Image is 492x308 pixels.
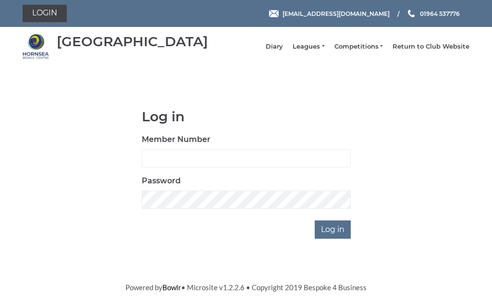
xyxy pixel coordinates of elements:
[293,42,324,51] a: Leagues
[393,42,469,51] a: Return to Club Website
[142,175,181,187] label: Password
[266,42,283,51] a: Diary
[23,5,67,22] a: Login
[269,10,279,17] img: Email
[269,9,390,18] a: Email [EMAIL_ADDRESS][DOMAIN_NAME]
[408,10,415,17] img: Phone us
[283,10,390,17] span: [EMAIL_ADDRESS][DOMAIN_NAME]
[23,33,49,60] img: Hornsea Bowls Centre
[406,9,460,18] a: Phone us 01964 537776
[315,220,351,239] input: Log in
[57,34,208,49] div: [GEOGRAPHIC_DATA]
[334,42,383,51] a: Competitions
[162,283,181,292] a: Bowlr
[125,283,367,292] span: Powered by • Microsite v1.2.2.6 • Copyright 2019 Bespoke 4 Business
[142,109,351,124] h1: Log in
[142,134,210,145] label: Member Number
[420,10,460,17] span: 01964 537776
